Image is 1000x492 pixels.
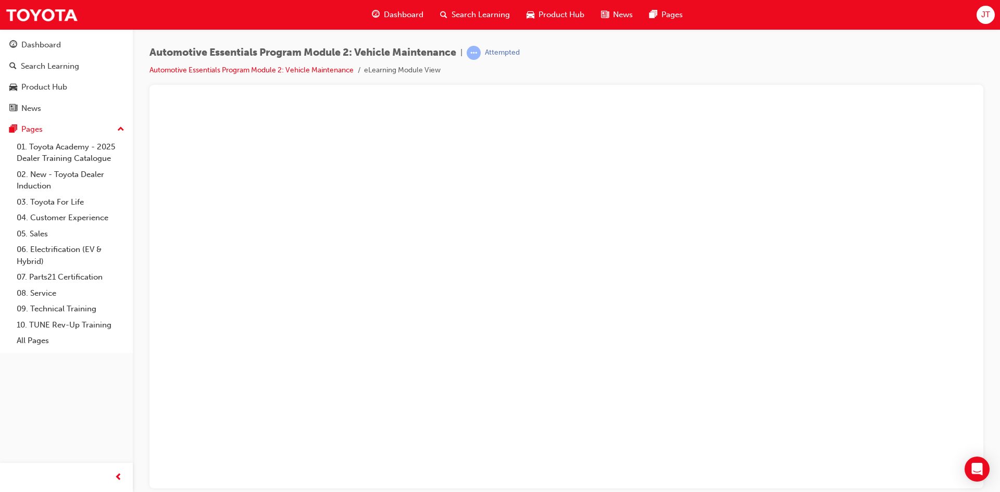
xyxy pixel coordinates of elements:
[460,47,463,59] span: |
[649,8,657,21] span: pages-icon
[364,65,441,77] li: eLearning Module View
[21,60,79,72] div: Search Learning
[149,47,456,59] span: Automotive Essentials Program Module 2: Vehicle Maintenance
[9,83,17,92] span: car-icon
[12,301,129,317] a: 09. Technical Training
[12,139,129,167] a: 01. Toyota Academy - 2025 Dealer Training Catalogue
[485,48,520,58] div: Attempted
[432,4,518,26] a: search-iconSearch Learning
[12,242,129,269] a: 06. Electrification (EV & Hybrid)
[4,57,129,76] a: Search Learning
[539,9,584,21] span: Product Hub
[12,210,129,226] a: 04. Customer Experience
[977,6,995,24] button: JT
[452,9,510,21] span: Search Learning
[4,120,129,139] button: Pages
[440,8,447,21] span: search-icon
[593,4,641,26] a: news-iconNews
[12,226,129,242] a: 05. Sales
[117,123,124,136] span: up-icon
[149,66,354,74] a: Automotive Essentials Program Module 2: Vehicle Maintenance
[965,457,990,482] div: Open Intercom Messenger
[641,4,691,26] a: pages-iconPages
[4,35,129,55] a: Dashboard
[4,33,129,120] button: DashboardSearch LearningProduct HubNews
[527,8,534,21] span: car-icon
[613,9,633,21] span: News
[4,99,129,118] a: News
[981,9,990,21] span: JT
[601,8,609,21] span: news-icon
[21,81,67,93] div: Product Hub
[9,104,17,113] span: news-icon
[21,103,41,115] div: News
[5,3,78,27] img: Trak
[9,62,17,71] span: search-icon
[12,167,129,194] a: 02. New - Toyota Dealer Induction
[12,317,129,333] a: 10. TUNE Rev-Up Training
[4,78,129,97] a: Product Hub
[9,125,17,134] span: pages-icon
[12,333,129,349] a: All Pages
[12,285,129,301] a: 08. Service
[518,4,593,26] a: car-iconProduct Hub
[384,9,423,21] span: Dashboard
[467,46,481,60] span: learningRecordVerb_ATTEMPT-icon
[21,123,43,135] div: Pages
[12,269,129,285] a: 07. Parts21 Certification
[661,9,683,21] span: Pages
[9,41,17,50] span: guage-icon
[115,471,122,484] span: prev-icon
[372,8,380,21] span: guage-icon
[21,39,61,51] div: Dashboard
[364,4,432,26] a: guage-iconDashboard
[12,194,129,210] a: 03. Toyota For Life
